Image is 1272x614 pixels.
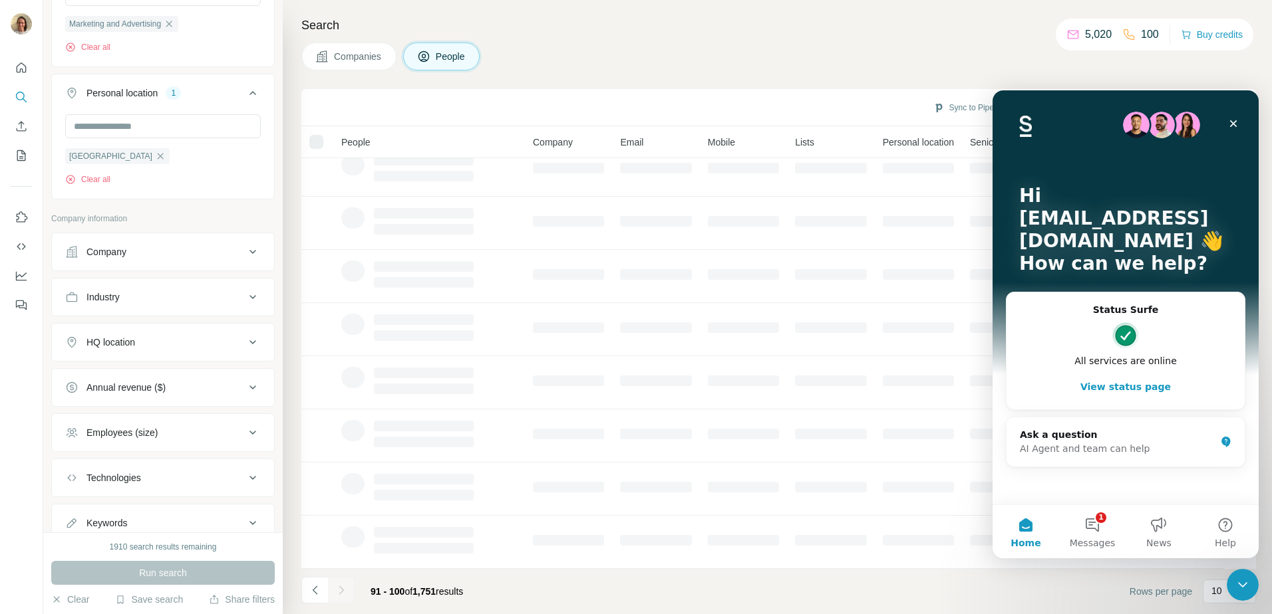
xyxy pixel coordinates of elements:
h4: Search [301,16,1256,35]
button: Personal location1 [52,77,274,114]
p: 5,020 [1085,27,1112,43]
button: HQ location [52,326,274,358]
button: Use Surfe API [11,235,32,258]
span: Seniority [970,136,1006,149]
button: Annual revenue ($) [52,371,274,403]
button: Save search [115,593,183,606]
button: Use Surfe on LinkedIn [11,205,32,229]
span: Company [533,136,573,149]
button: Navigate to previous page [301,577,328,603]
span: People [436,50,466,63]
button: Technologies [52,462,274,494]
iframe: Intercom live chat [1227,569,1259,601]
button: Company [52,236,274,268]
button: Buy credits [1181,25,1243,44]
span: results [371,586,463,597]
span: Rows per page [1130,585,1192,598]
button: Feedback [11,293,32,317]
span: of [404,586,412,597]
span: Email [620,136,643,149]
span: 91 - 100 [371,586,404,597]
span: 1,751 [412,586,436,597]
div: Industry [86,290,120,304]
p: 10 [1211,584,1222,597]
span: People [341,136,371,149]
span: Personal location [883,136,954,149]
img: Avatar [11,13,32,35]
iframe: Intercom live chat [993,90,1259,558]
button: Enrich CSV [11,114,32,138]
button: Clear all [65,173,110,185]
div: Personal location [86,86,158,100]
p: 100 [1141,27,1159,43]
button: Keywords [52,507,274,539]
button: Dashboard [11,264,32,288]
span: Lists [795,136,814,149]
div: 1 [166,87,181,99]
div: Technologies [86,471,141,484]
button: Clear [51,593,89,606]
span: Marketing and Advertising [69,18,161,30]
span: Companies [334,50,383,63]
span: Mobile [708,136,735,149]
div: Keywords [86,516,127,530]
button: Share filters [209,593,275,606]
button: Industry [52,281,274,313]
button: Sync to Pipedrive (5) [924,98,1033,118]
button: Employees (size) [52,417,274,449]
div: HQ location [86,336,135,349]
div: Employees (size) [86,426,158,439]
div: Annual revenue ($) [86,381,166,394]
span: [GEOGRAPHIC_DATA] [69,150,152,162]
button: Clear all [65,41,110,53]
div: Company [86,245,126,258]
button: Search [11,85,32,109]
button: My lists [11,144,32,167]
button: Quick start [11,56,32,80]
div: 1910 search results remaining [110,541,217,553]
p: Company information [51,213,275,225]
